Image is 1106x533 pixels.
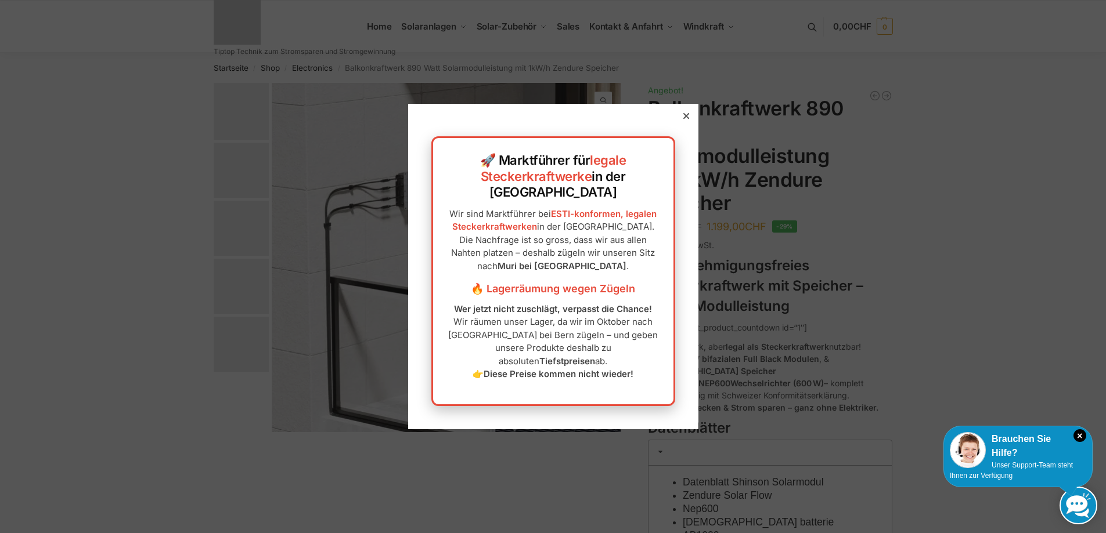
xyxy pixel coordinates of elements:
[445,303,662,381] p: Wir räumen unser Lager, da wir im Oktober nach [GEOGRAPHIC_DATA] bei Bern zügeln – und geben unse...
[950,461,1073,480] span: Unser Support-Team steht Ihnen zur Verfügung
[481,153,626,184] a: legale Steckerkraftwerke
[950,432,1086,460] div: Brauchen Sie Hilfe?
[445,281,662,296] h3: 🔥 Lagerräumung wegen Zügeln
[445,153,662,201] h2: 🚀 Marktführer für in der [GEOGRAPHIC_DATA]
[539,356,595,367] strong: Tiefstpreisen
[498,260,626,271] strong: Muri bei [GEOGRAPHIC_DATA]
[454,303,652,314] strong: Wer jetzt nicht zuschlägt, verpasst die Chance!
[950,432,986,468] img: Customer service
[484,368,633,379] strong: Diese Preise kommen nicht wieder!
[445,208,662,273] p: Wir sind Marktführer bei in der [GEOGRAPHIC_DATA]. Die Nachfrage ist so gross, dass wir aus allen...
[1073,429,1086,442] i: Schließen
[452,208,657,233] a: ESTI-konformen, legalen Steckerkraftwerken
